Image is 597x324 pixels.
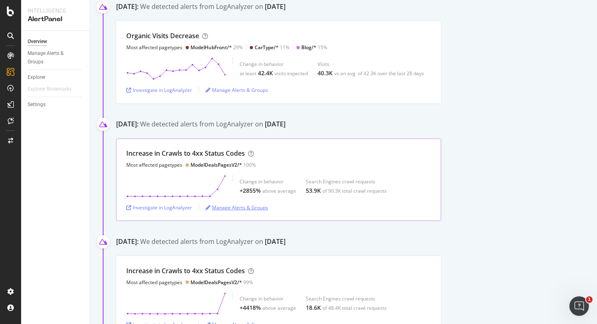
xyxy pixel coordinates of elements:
div: 100% [190,161,256,168]
iframe: Intercom live chat [569,296,589,316]
div: AlertPanel [28,15,83,24]
div: 99% [190,279,253,286]
div: We detected alerts from LogAnalyzer on [140,120,286,130]
div: above average [262,187,296,194]
div: Explorer [28,73,45,82]
a: Manage Alerts & Groups [28,49,84,66]
div: We detected alerts from LogAnalyzer on [140,2,286,13]
div: [DATE] [265,120,286,129]
div: of 48.4K total crawl requests [322,304,387,311]
div: Organic Visits Decrease [126,31,199,41]
div: [DATE] [265,237,286,246]
div: We detected alerts from LogAnalyzer on [140,237,286,248]
div: 15% [301,44,327,51]
div: Search Engines crawl requests [306,178,387,185]
div: 29% [190,44,243,51]
div: Change in behavior [240,61,308,67]
div: Change in behavior [240,178,296,185]
div: Increase in Crawls to 4xx Status Codes [126,149,245,158]
div: 53.9K [306,187,321,195]
div: Search Engines crawl requests [306,295,387,302]
button: Investigate in LogAnalyzer [126,83,192,96]
div: Explorer Bookmarks [28,85,71,94]
div: Intelligence [28,7,83,15]
button: Manage Alerts & Groups [205,83,268,96]
div: Change in behavior [240,295,296,302]
span: 1 [586,296,593,303]
div: Most affected pagetypes [126,44,182,51]
div: +4418% [240,304,261,312]
div: [DATE]: [116,120,138,130]
div: vs an avg. of 42.3K over the last 28 days [334,70,424,77]
div: Blog/* [301,44,316,51]
div: Increase in Crawls to 4xx Status Codes [126,266,245,276]
div: +2855% [240,187,261,195]
div: Settings [28,100,45,109]
div: 18.6K [306,304,321,312]
a: Manage Alerts & Groups [205,87,268,94]
a: Explorer Bookmarks [28,85,80,94]
div: Most affected pagetypes [126,279,182,286]
a: Overview [28,37,84,46]
div: above average [262,304,296,311]
div: Visits [318,61,424,67]
a: Investigate in LogAnalyzer [126,87,192,94]
a: Settings [28,100,84,109]
div: [DATE]: [116,237,138,248]
a: Explorer [28,73,84,82]
a: Manage Alerts & Groups [205,204,268,211]
div: 40.3K [318,69,333,77]
div: ModelDealsPagesV2/* [190,279,242,286]
div: visits expected [275,70,308,77]
div: ModelDealsPagesV2/* [190,161,242,168]
button: Investigate in LogAnalyzer [126,201,192,214]
div: 11% [255,44,290,51]
div: [DATE] [265,2,286,11]
div: [DATE]: [116,2,138,13]
div: Overview [28,37,47,46]
div: Most affected pagetypes [126,161,182,168]
a: Investigate in LogAnalyzer [126,204,192,211]
div: of 90.3K total crawl requests [322,187,387,194]
div: Manage Alerts & Groups [28,49,76,66]
div: at least [240,70,256,77]
div: ModelHubFront/* [190,44,232,51]
button: Manage Alerts & Groups [205,201,268,214]
div: CarType/* [255,44,279,51]
div: 42.4K [258,69,273,77]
